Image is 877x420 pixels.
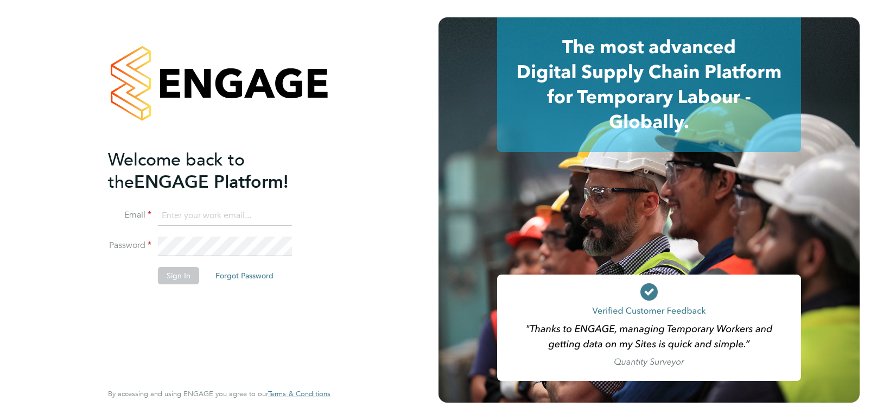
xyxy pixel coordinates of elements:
button: Sign In [158,267,199,284]
span: By accessing and using ENGAGE you agree to our [108,389,331,398]
label: Password [108,240,151,251]
label: Email [108,209,151,221]
h2: ENGAGE Platform! [108,149,320,193]
span: Welcome back to the [108,149,245,193]
a: Terms & Conditions [268,390,331,398]
input: Enter your work email... [158,206,292,226]
button: Forgot Password [207,267,282,284]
